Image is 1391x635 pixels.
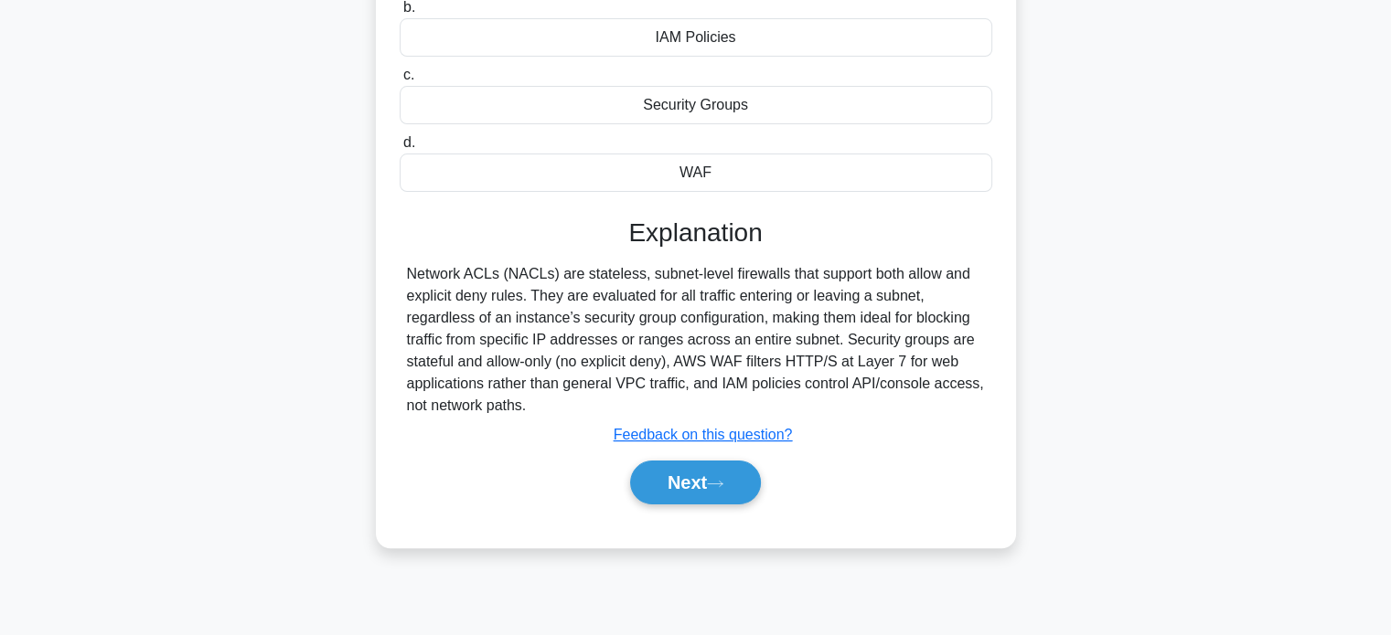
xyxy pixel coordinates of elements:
[403,134,415,150] span: d.
[411,217,981,249] h3: Explanation
[400,18,992,57] div: IAM Policies
[403,67,414,82] span: c.
[407,263,985,417] div: Network ACLs (NACLs) are stateless, subnet-level firewalls that support both allow and explicit d...
[400,153,992,192] div: WAF
[630,460,761,504] button: Next
[614,427,793,442] a: Feedback on this question?
[400,86,992,124] div: Security Groups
